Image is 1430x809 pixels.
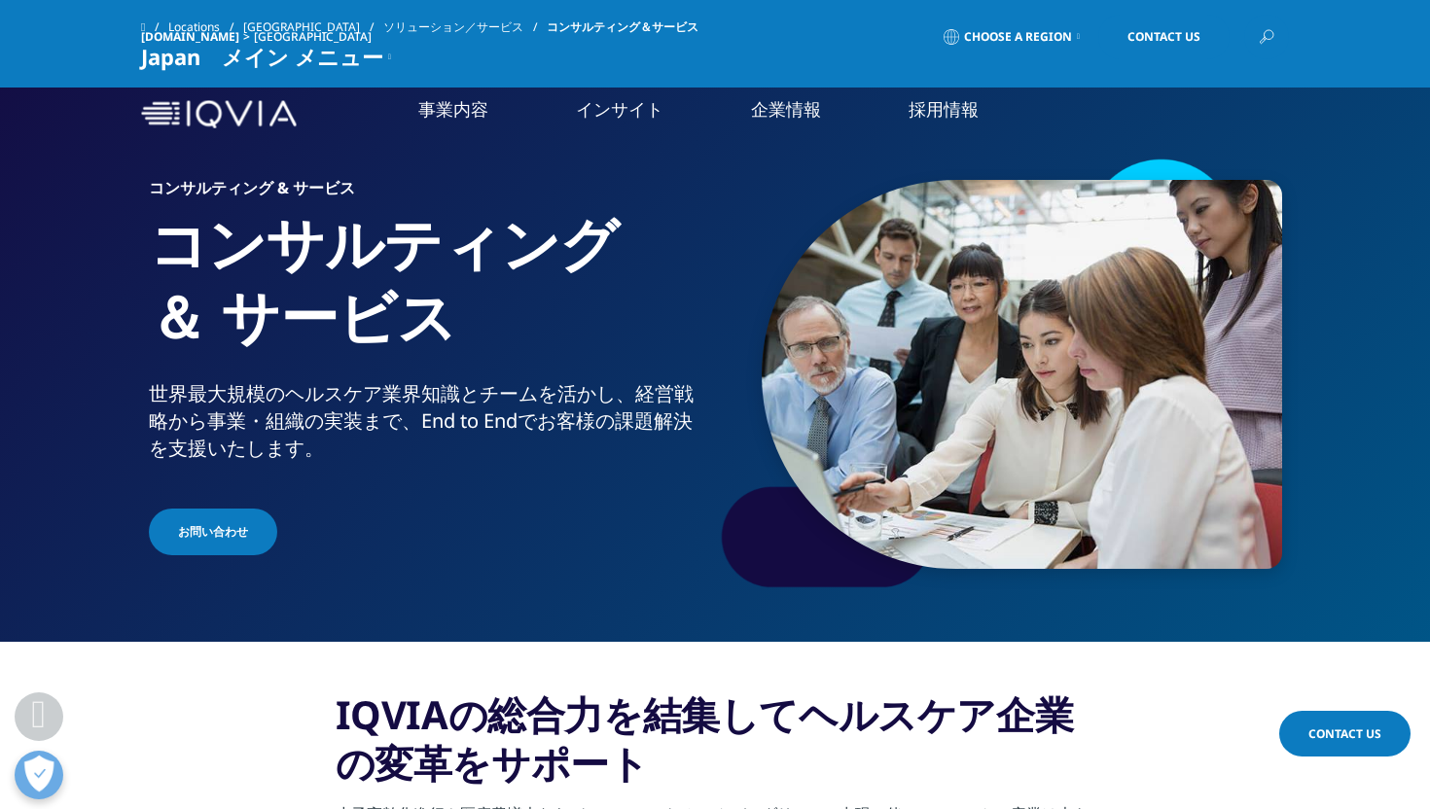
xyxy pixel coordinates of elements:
a: お問い合わせ [149,509,277,555]
p: 世界最大規模のヘルスケア業界知識とチームを活かし、経営戦略から事業・組織の実装まで、End to Endでお客様の課題解決を支援いたします。 [149,380,708,474]
span: Contact Us [1127,31,1200,43]
a: 事業内容 [418,97,488,122]
a: 採用情報 [909,97,979,122]
a: Contact Us [1098,15,1230,59]
a: 企業情報 [751,97,821,122]
span: Contact Us [1308,725,1381,742]
h6: コンサルティング & サービス [149,180,708,207]
span: Choose a Region [964,29,1072,45]
a: Contact Us [1279,711,1411,756]
h1: コンサルティング ＆ サービス [149,207,708,380]
nav: Primary [304,68,1289,160]
a: [DOMAIN_NAME] [141,28,239,45]
img: 057_huddled-around-laptop.jpg [762,180,1282,569]
h3: IQVIAの総合力を結集してヘルスケア企業の変革をサポート [336,690,1095,802]
button: Open Preferences [15,751,63,799]
span: お問い合わせ [178,523,248,541]
a: インサイト [576,97,663,122]
div: [GEOGRAPHIC_DATA] [254,29,379,45]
